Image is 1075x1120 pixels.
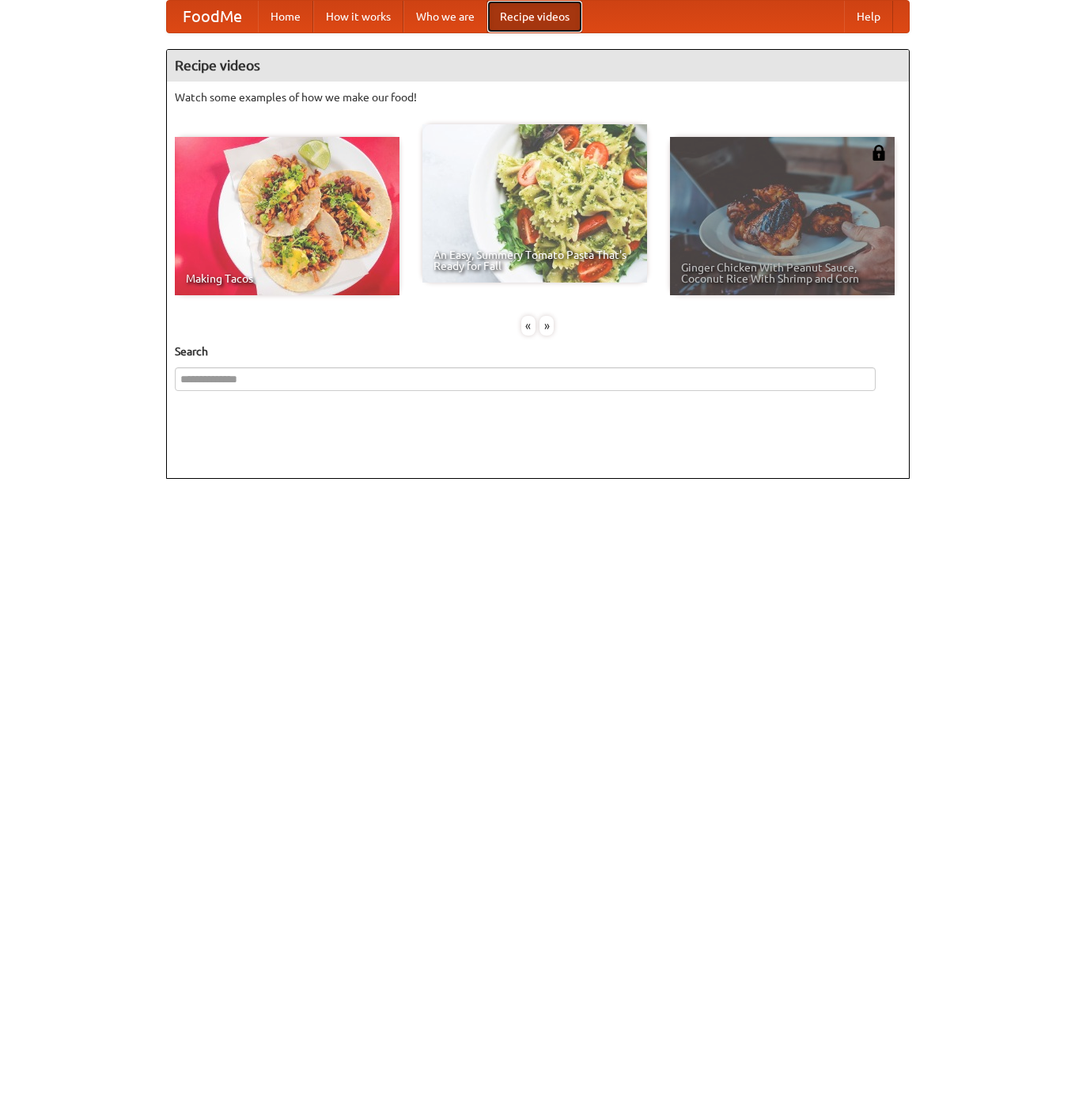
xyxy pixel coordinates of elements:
span: Making Tacos [186,273,388,284]
a: How it works [313,1,403,32]
a: An Easy, Summery Tomato Pasta That's Ready for Fall [422,124,647,283]
a: Recipe videos [487,1,582,32]
a: Home [258,1,313,32]
h5: Search [175,344,901,359]
p: Watch some examples of how we make our food! [175,89,901,105]
span: An Easy, Summery Tomato Pasta That's Ready for Fall [433,249,636,271]
h4: Recipe videos [167,50,909,82]
div: » [539,316,554,336]
a: Making Tacos [175,137,399,295]
a: FoodMe [167,1,258,32]
img: 483408.png [871,145,887,161]
div: « [521,316,536,336]
a: Help [844,1,893,32]
a: Who we are [403,1,487,32]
